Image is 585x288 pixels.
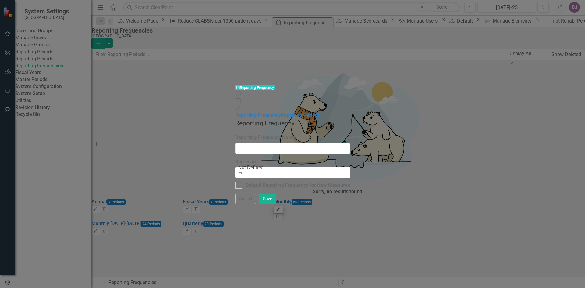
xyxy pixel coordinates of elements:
[235,194,256,204] button: Cancel
[235,134,350,141] label: Reporting Frequency Name
[281,112,320,118] a: Reporting Periods
[238,164,351,171] div: Not Defined
[235,85,275,91] span: Reporting Frequency
[259,194,276,204] button: Save
[235,158,350,165] label: Scorecard
[246,182,350,189] div: Default Reporting Frequency for New Measures
[235,119,350,128] legend: Reporting Frequency
[235,112,281,118] a: Reporting Frequency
